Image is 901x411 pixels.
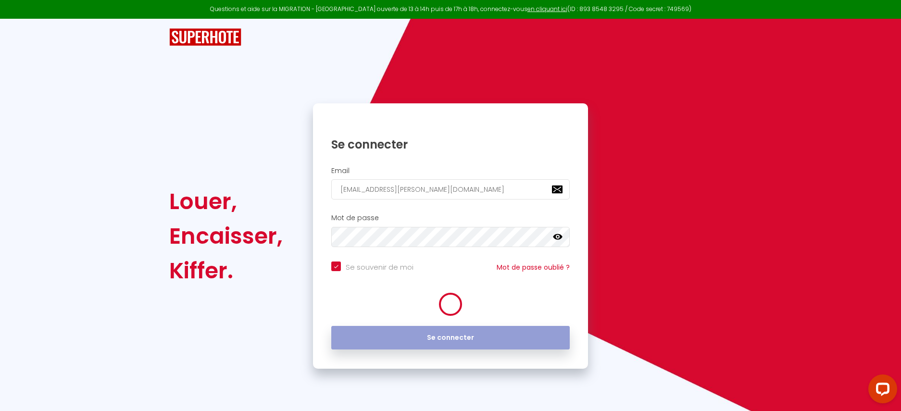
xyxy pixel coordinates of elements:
iframe: LiveChat chat widget [861,371,901,411]
button: Se connecter [331,326,570,350]
a: Mot de passe oublié ? [497,262,570,272]
h1: Se connecter [331,137,570,152]
div: Louer, [169,184,283,219]
input: Ton Email [331,179,570,199]
div: Encaisser, [169,219,283,253]
a: en cliquant ici [527,5,567,13]
h2: Email [331,167,570,175]
div: Kiffer. [169,253,283,288]
img: SuperHote logo [169,28,241,46]
h2: Mot de passe [331,214,570,222]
